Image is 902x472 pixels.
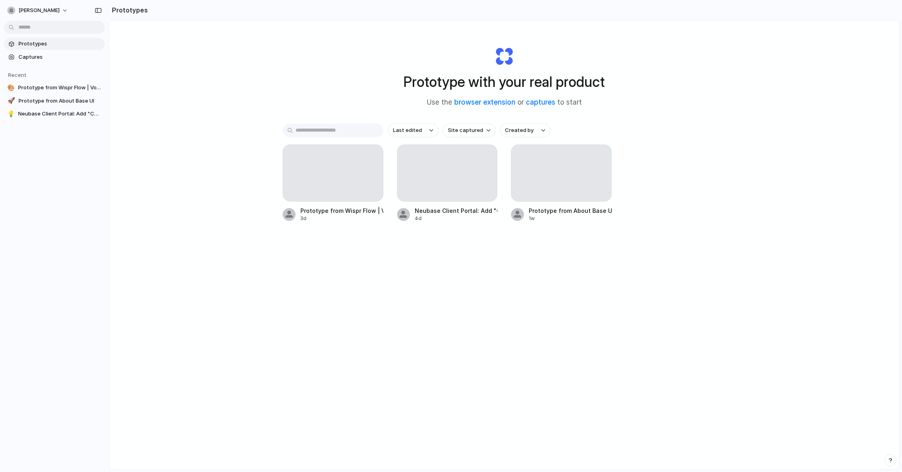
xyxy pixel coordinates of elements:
button: Site captured [443,124,495,137]
div: 4d [415,215,498,222]
span: Use the or to start [427,97,582,108]
span: [PERSON_NAME] [19,6,60,14]
span: Prototype from Wispr Flow | Voice Dictation [18,84,101,92]
a: Prototype from About Base UI1w [511,144,612,222]
button: [PERSON_NAME] [4,4,72,17]
h1: Prototype with your real product [403,71,605,93]
a: captures [526,98,555,106]
div: 🎨 [7,84,15,92]
span: Created by [505,126,534,134]
div: 🚀 [7,97,15,105]
div: Neubase Client Portal: Add "Companies" Menu [415,206,498,215]
a: Captures [4,51,105,63]
div: 3d [300,215,383,222]
a: 🎨Prototype from Wispr Flow | Voice Dictation [4,82,105,94]
a: 🚀Prototype from About Base UI [4,95,105,107]
span: Prototype from About Base UI [19,97,101,105]
div: 💡 [7,110,15,118]
span: Neubase Client Portal: Add "Companies" Menu [18,110,101,118]
span: Last edited [393,126,422,134]
button: Created by [500,124,550,137]
a: Prototypes [4,38,105,50]
a: 💡Neubase Client Portal: Add "Companies" Menu [4,108,105,120]
a: Neubase Client Portal: Add "Companies" Menu4d [397,144,498,222]
div: Prototype from Wispr Flow | Voice Dictation [300,206,383,215]
span: Recent [8,72,27,78]
h2: Prototypes [109,5,148,15]
div: 1w [529,215,612,222]
a: browser extension [454,98,515,106]
div: Prototype from About Base UI [529,206,612,215]
button: Last edited [388,124,438,137]
span: Site captured [448,126,483,134]
span: Prototypes [19,40,101,48]
span: Captures [19,53,101,61]
a: Prototype from Wispr Flow | Voice Dictation3d [283,144,383,222]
